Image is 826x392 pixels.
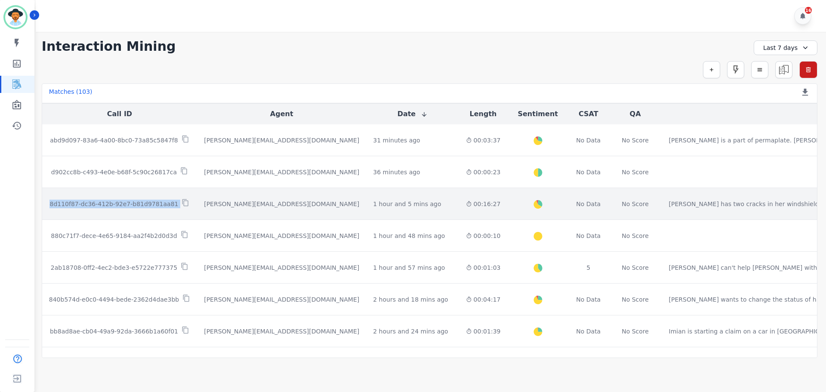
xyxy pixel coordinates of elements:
button: Agent [270,109,293,119]
button: CSAT [579,109,598,119]
div: No Score [622,327,649,336]
p: 840b574d-e0c0-4494-bede-2362d4dae3bb [49,295,179,304]
div: No Score [622,295,649,304]
div: No Score [622,263,649,272]
div: 00:16:27 [466,200,501,208]
div: 00:01:39 [466,327,501,336]
h1: Interaction Mining [42,39,176,54]
div: 2 hours and 18 mins ago [373,295,448,304]
div: [PERSON_NAME][EMAIL_ADDRESS][DOMAIN_NAME] [204,295,359,304]
p: d902cc8b-c493-4e0e-b68f-5c90c26817ca [51,168,177,176]
div: No Score [622,136,649,145]
div: [PERSON_NAME][EMAIL_ADDRESS][DOMAIN_NAME] [204,327,359,336]
div: [PERSON_NAME][EMAIL_ADDRESS][DOMAIN_NAME] [204,168,359,176]
div: 36 minutes ago [373,168,420,176]
div: No Data [575,136,602,145]
button: Date [398,109,428,119]
div: No Data [575,295,602,304]
div: 00:00:23 [466,168,501,176]
div: 31 minutes ago [373,136,420,145]
div: 5 [575,263,602,272]
div: [PERSON_NAME][EMAIL_ADDRESS][DOMAIN_NAME] [204,263,359,272]
div: [PERSON_NAME][EMAIL_ADDRESS][DOMAIN_NAME] [204,136,359,145]
p: abd9d097-83a6-4a00-8bc0-73a85c5847f8 [50,136,178,145]
p: bb8ad8ae-cb04-49a9-92da-3666b1a60f01 [50,327,178,336]
div: No Score [622,168,649,176]
div: [PERSON_NAME][EMAIL_ADDRESS][DOMAIN_NAME] [204,231,359,240]
button: Sentiment [518,109,558,119]
div: 1 hour and 57 mins ago [373,263,445,272]
div: 00:00:10 [466,231,501,240]
div: 16 [805,7,812,14]
div: No Data [575,231,602,240]
div: No Score [622,231,649,240]
div: No Data [575,200,602,208]
div: Last 7 days [754,40,817,55]
div: 00:01:03 [466,263,501,272]
div: No Data [575,168,602,176]
div: Matches ( 103 ) [49,87,92,99]
div: 2 hours and 24 mins ago [373,327,448,336]
div: 1 hour and 5 mins ago [373,200,441,208]
p: 2ab18708-0ff2-4ec2-bde3-e5722e777375 [51,263,177,272]
p: 880c71f7-dece-4e65-9184-aa2f4b2d0d3d [51,231,177,240]
p: 8d110f87-dc36-412b-92e7-b81d9781aa81 [49,200,178,208]
div: [PERSON_NAME][EMAIL_ADDRESS][DOMAIN_NAME] [204,200,359,208]
div: 00:03:37 [466,136,501,145]
button: Length [470,109,497,119]
div: No Data [575,327,602,336]
div: No Score [622,200,649,208]
div: 00:04:17 [466,295,501,304]
button: Call ID [107,109,132,119]
button: QA [630,109,641,119]
img: Bordered avatar [5,7,26,28]
div: 1 hour and 48 mins ago [373,231,445,240]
